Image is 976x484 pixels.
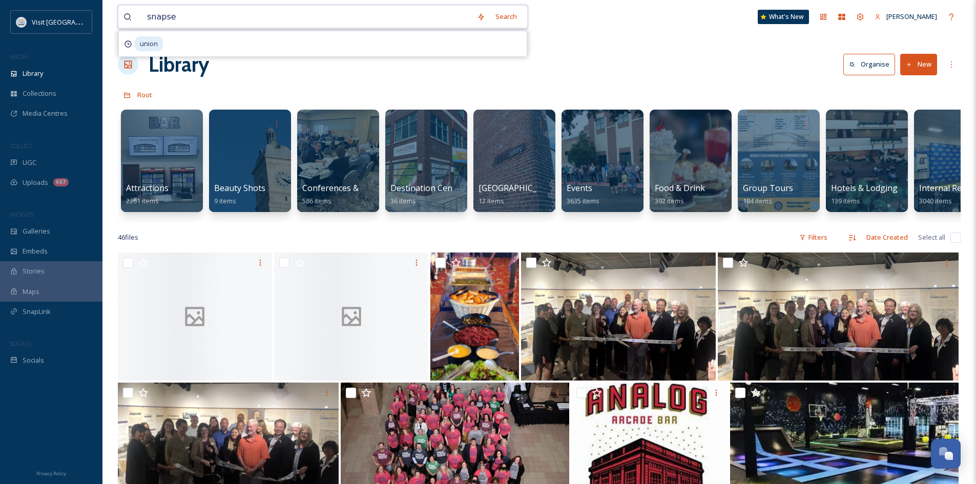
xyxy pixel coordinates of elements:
a: Beauty Shots9 items [214,183,265,205]
span: 2261 items [126,196,159,205]
a: Destination Centers36 items [390,183,468,205]
div: 667 [53,178,69,186]
a: Root [137,89,152,101]
span: SOCIALS [10,340,31,347]
span: Uploads [23,178,48,187]
span: Group Tours [743,182,793,194]
span: 12 items [479,196,504,205]
a: [GEOGRAPHIC_DATA]12 items [479,183,561,205]
button: Organise [843,54,895,75]
span: 586 items [302,196,331,205]
span: Conferences & Tradeshows [302,182,408,194]
img: QCCVB_VISIT_vert_logo_4c_tagline_122019.svg [16,17,27,27]
span: 46 file s [118,233,138,242]
span: Root [137,90,152,99]
a: Library [149,49,209,80]
span: Galleries [23,226,50,236]
span: Stories [23,266,45,276]
div: Date Created [861,227,913,247]
button: Open Chat [931,439,961,469]
a: Hotels & Lodging139 items [831,183,898,205]
span: SnapLink [23,307,51,317]
span: Maps [23,287,39,297]
a: Events3635 items [567,183,599,205]
span: Visit [GEOGRAPHIC_DATA] [32,17,111,27]
a: Organise [843,54,900,75]
span: Embeds [23,246,48,256]
span: 3040 items [919,196,952,205]
a: Food & Drink392 items [655,183,705,205]
span: Hotels & Lodging [831,182,898,194]
span: MEDIA [10,53,28,60]
span: Food & Drink [655,182,705,194]
a: What's New [758,10,809,24]
a: Group Tours184 items [743,183,793,205]
span: Collections [23,89,56,98]
span: 9 items [214,196,236,205]
input: Search your library [142,6,472,28]
span: Media Centres [23,109,68,118]
a: Privacy Policy [36,467,66,479]
span: [PERSON_NAME] [886,12,937,21]
a: Conferences & Tradeshows586 items [302,183,408,205]
span: 139 items [831,196,860,205]
span: UGC [23,158,36,167]
img: IMG_9983.jpeg [521,252,716,381]
span: union [135,36,163,51]
a: Attractions2261 items [126,183,169,205]
div: Filters [794,227,833,247]
span: Beauty Shots [214,182,265,194]
span: Events [567,182,592,194]
span: WIDGETS [10,211,34,218]
button: New [900,54,937,75]
img: IMG_9981.jpeg [718,252,958,381]
span: COLLECT [10,142,32,150]
span: Privacy Policy [36,470,66,477]
span: Destination Centers [390,182,468,194]
span: Socials [23,355,44,365]
a: [PERSON_NAME] [869,7,942,27]
span: Select all [918,233,945,242]
span: 184 items [743,196,772,205]
span: 36 items [390,196,416,205]
span: 392 items [655,196,684,205]
div: Search [490,7,522,27]
img: buffett.jpg [430,252,519,381]
span: 3635 items [567,196,599,205]
span: Library [23,69,43,78]
span: [GEOGRAPHIC_DATA] [479,182,561,194]
span: Attractions [126,182,169,194]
